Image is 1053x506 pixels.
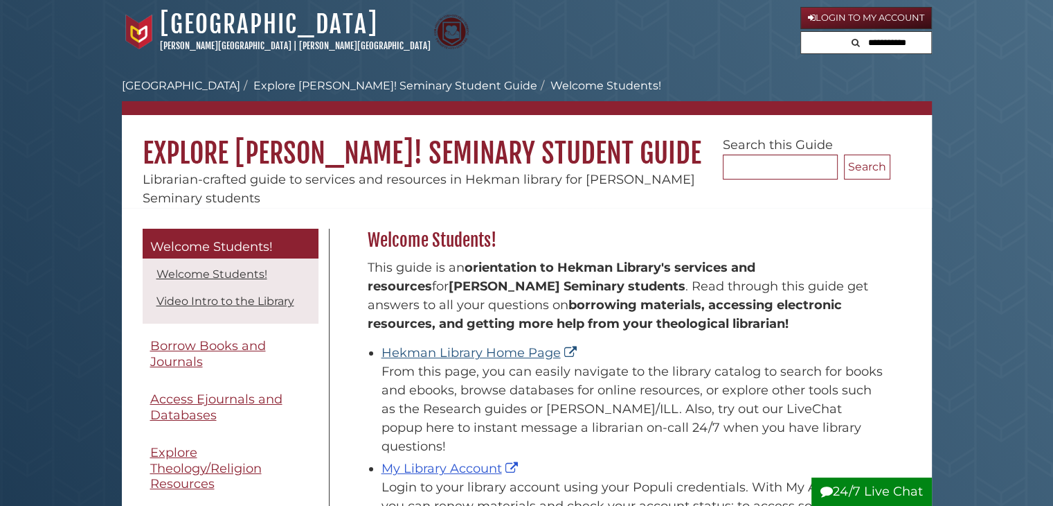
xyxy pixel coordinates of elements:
[160,40,291,51] a: [PERSON_NAME][GEOGRAPHIC_DATA]
[847,32,864,51] button: Search
[368,260,868,331] span: This guide is an for . Read through this guide get answers to all your questions on
[800,7,932,29] a: Login to My Account
[150,392,282,423] span: Access Ejournals and Databases
[299,40,431,51] a: [PERSON_NAME][GEOGRAPHIC_DATA]
[160,9,378,40] a: [GEOGRAPHIC_DATA]
[294,40,297,51] span: |
[449,279,685,294] strong: [PERSON_NAME] Seminary students
[150,239,273,254] span: Welcome Students!
[361,229,890,252] h2: Welcome Students!
[122,78,932,115] nav: breadcrumb
[143,229,318,259] a: Welcome Students!
[811,478,932,506] button: 24/7 Live Chat
[143,437,318,500] a: Explore Theology/Religion Resources
[852,38,860,47] i: Search
[150,445,262,491] span: Explore Theology/Religion Resources
[122,115,932,171] h1: Explore [PERSON_NAME]! Seminary Student Guide
[122,79,240,92] a: [GEOGRAPHIC_DATA]
[156,295,294,308] a: Video Intro to the Library
[368,260,755,294] strong: orientation to Hekman Library's services and resources
[434,15,469,49] img: Calvin Theological Seminary
[156,268,267,281] a: Welcome Students!
[143,172,695,206] span: Librarian-crafted guide to services and resources in Hekman library for [PERSON_NAME] Seminary st...
[143,384,318,430] a: Access Ejournals and Databases
[143,331,318,377] a: Borrow Books and Journals
[844,155,890,180] button: Search
[537,78,661,94] li: Welcome Students!
[122,15,156,49] img: Calvin University
[150,338,266,369] span: Borrow Books and Journals
[253,79,537,92] a: Explore [PERSON_NAME]! Seminary Student Guide
[381,461,521,476] a: My Library Account
[381,363,883,456] div: From this page, you can easily navigate to the library catalog to search for books and ebooks, br...
[381,345,580,360] a: Hekman Library Home Page
[368,297,842,331] b: borrowing materials, accessing electronic resources, and getting more help from your theological ...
